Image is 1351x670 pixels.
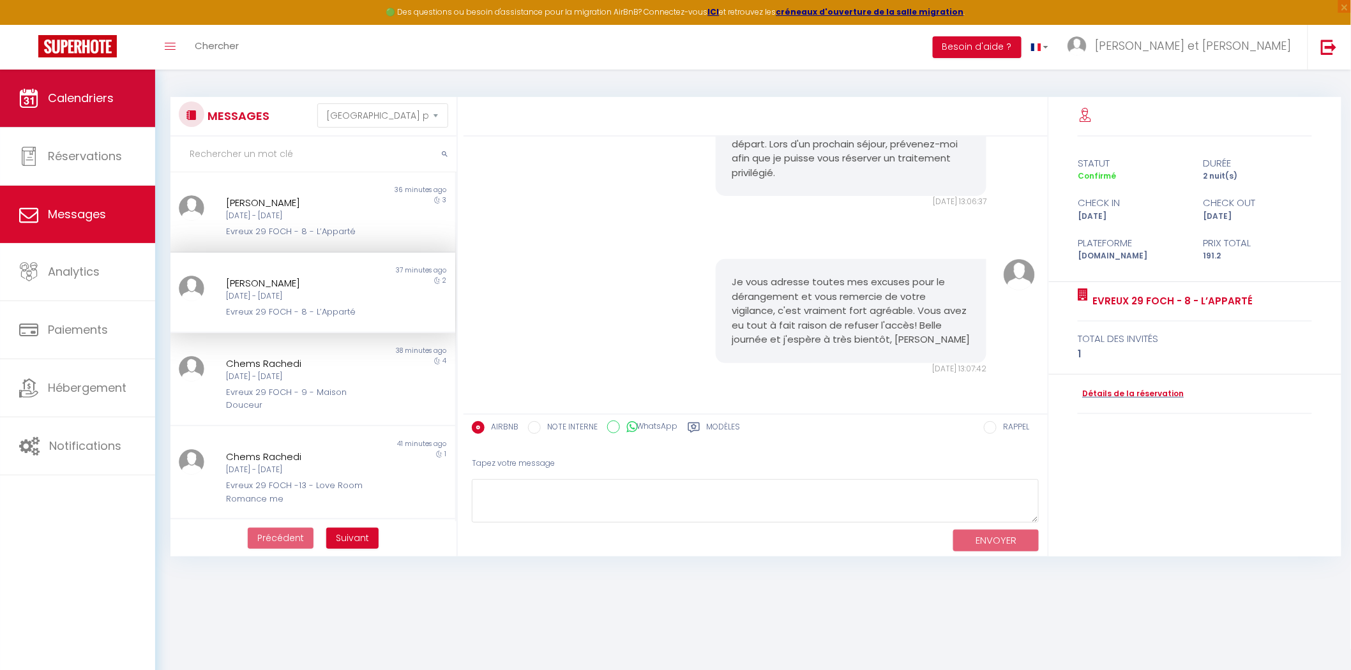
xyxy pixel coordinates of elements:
img: Super Booking [38,35,117,57]
span: Paiements [48,322,108,338]
a: Chercher [185,25,248,70]
div: 1 [1078,346,1312,362]
div: total des invités [1078,331,1312,346]
div: statut [1069,156,1195,171]
img: logout [1321,39,1337,55]
label: RAPPEL [997,421,1029,435]
h3: MESSAGES [204,101,269,130]
div: [PERSON_NAME] [226,195,375,211]
span: Hébergement [48,380,126,396]
span: Suivant [336,532,369,544]
button: Previous [248,528,313,549]
div: Evreux 29 FOCH -13 - Love Room Romance me [226,479,375,505]
a: Détails de la réservation [1078,388,1184,400]
span: Analytics [48,264,100,279]
span: Chercher [195,39,239,52]
img: ... [1068,36,1087,56]
img: ... [1004,259,1035,290]
a: ICI [708,6,720,17]
button: Besoin d'aide ? [933,36,1022,58]
span: Calendriers [48,90,114,106]
div: [DOMAIN_NAME] [1069,250,1195,262]
div: [DATE] - [DATE] [226,371,375,383]
div: [DATE] - [DATE] [226,464,375,476]
div: 191.2 [1195,250,1321,262]
button: Next [326,528,379,549]
div: 36 minutes ago [313,185,455,195]
label: AIRBNB [485,421,518,435]
span: Messages [48,206,106,222]
div: Chems Rachedi [226,449,375,465]
span: Réservations [48,148,122,164]
div: Chems Rachedi [226,356,375,371]
div: [DATE] - [DATE] [226,210,375,222]
label: Modèles [707,421,741,437]
input: Rechercher un mot clé [170,137,457,172]
label: NOTE INTERNE [541,421,598,435]
div: [DATE] [1069,211,1195,223]
div: 2 nuit(s) [1195,170,1321,182]
span: Confirmé [1078,170,1116,181]
img: ... [179,195,204,221]
div: [PERSON_NAME] [226,276,375,291]
img: ... [179,356,204,382]
span: Précédent [257,532,304,544]
pre: Je vous adresse toutes mes excuses pour le dérangement et vous remercie de votre vigilance, c'est... [732,275,970,347]
div: Plateforme [1069,235,1195,251]
span: 2 [443,276,447,285]
span: 3 [443,195,447,205]
button: Ouvrir le widget de chat LiveChat [10,5,49,43]
div: 37 minutes ago [313,265,455,276]
div: [DATE] 13:07:42 [716,363,986,375]
div: check in [1069,195,1195,211]
div: 41 minutes ago [313,439,455,449]
div: 38 minutes ago [313,346,455,356]
div: [DATE] 13:06:37 [716,196,986,208]
img: ... [179,449,204,475]
span: 1 [445,449,447,459]
div: [DATE] - [DATE] [226,290,375,302]
div: Prix total [1195,235,1321,251]
div: check out [1195,195,1321,211]
div: Tapez votre message [472,448,1039,479]
button: ENVOYER [953,530,1039,552]
div: Evreux 29 FOCH - 8 - L’Apparté [226,225,375,238]
a: ... [PERSON_NAME] et [PERSON_NAME] [1058,25,1308,70]
span: [PERSON_NAME] et [PERSON_NAME] [1095,38,1292,54]
div: Evreux 29 FOCH - 8 - L’Apparté [226,306,375,318]
div: [DATE] [1195,211,1321,223]
span: 4 [443,356,447,366]
div: durée [1195,156,1321,171]
div: Evreux 29 FOCH - 9 - Maison Douceur [226,386,375,412]
a: Evreux 29 FOCH - 8 - L’Apparté [1088,294,1253,309]
label: WhatsApp [620,421,678,435]
img: ... [179,276,204,301]
a: créneaux d'ouverture de la salle migration [776,6,964,17]
span: Notifications [49,438,121,454]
